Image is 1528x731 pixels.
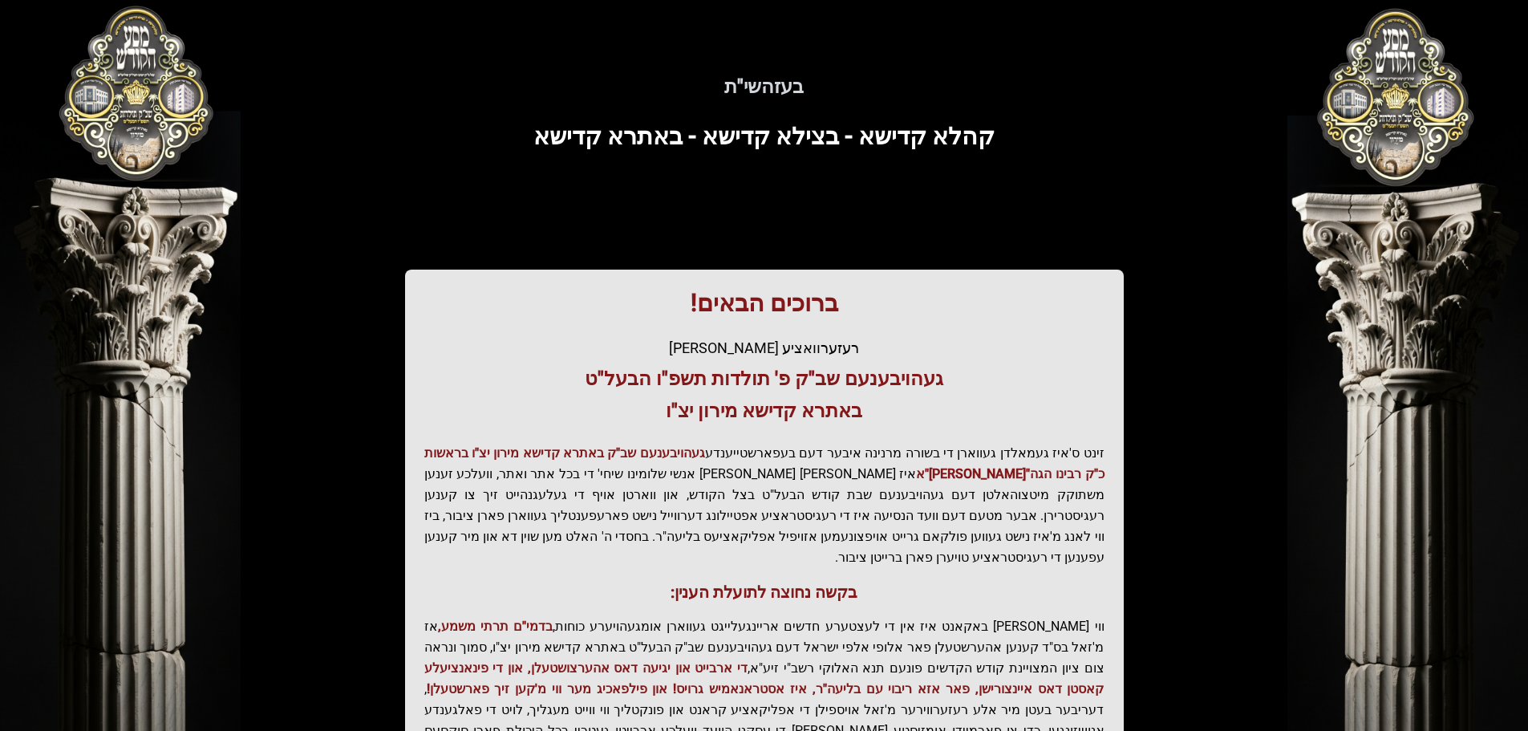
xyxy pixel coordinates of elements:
[424,660,1104,696] span: די ארבייט און יגיעה דאס אהערצושטעלן, און די פינאנציעלע קאסטן דאס איינצורישן, פאר אזא ריבוי עם בלי...
[438,619,553,634] span: בדמי"ם תרתי משמע,
[424,443,1104,568] p: זינט ס'איז געמאלדן געווארן די בשורה מרנינה איבער דעם בעפארשטייענדע איז [PERSON_NAME] [PERSON_NAME...
[533,122,995,150] span: קהלא קדישא - בצילא קדישא - באתרא קדישא
[424,581,1104,603] h3: בקשה נחוצה לתועלת הענין:
[424,289,1104,318] h1: ברוכים הבאים!
[424,398,1104,424] h3: באתרא קדישא מירון יצ"ו
[277,74,1252,99] h5: בעזהשי"ת
[424,337,1104,359] div: רעזערוואציע [PERSON_NAME]
[424,445,1104,481] span: געהויבענעם שב"ק באתרא קדישא מירון יצ"ו בראשות כ"ק רבינו הגה"[PERSON_NAME]"א
[424,366,1104,392] h3: געהויבענעם שב"ק פ' תולדות תשפ"ו הבעל"ט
